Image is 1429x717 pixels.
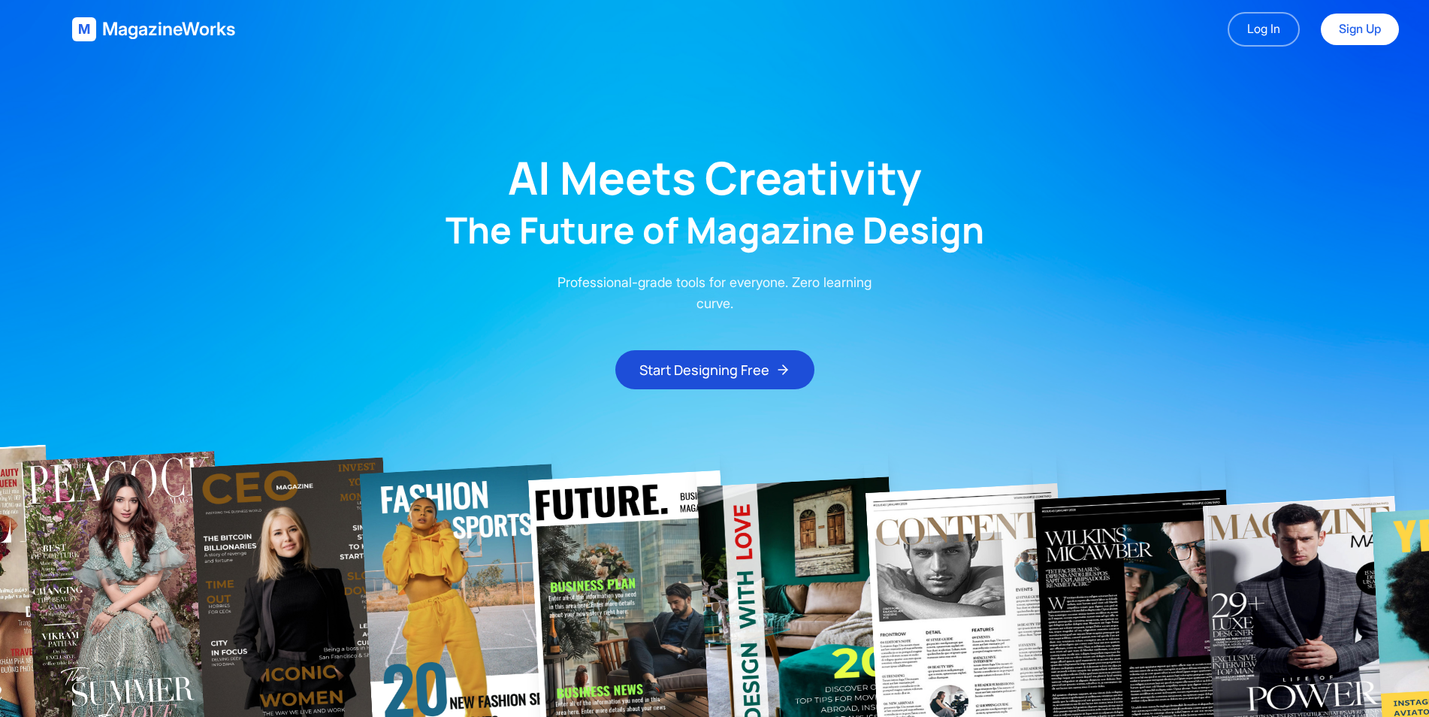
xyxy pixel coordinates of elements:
h1: AI Meets Creativity [508,155,922,200]
span: MagazineWorks [102,17,235,41]
p: Professional-grade tools for everyone. Zero learning curve. [546,272,883,314]
h2: The Future of Magazine Design [446,212,984,248]
a: Log In [1228,12,1300,47]
button: Start Designing Free [615,350,814,389]
a: Sign Up [1321,14,1399,45]
span: M [78,19,90,40]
